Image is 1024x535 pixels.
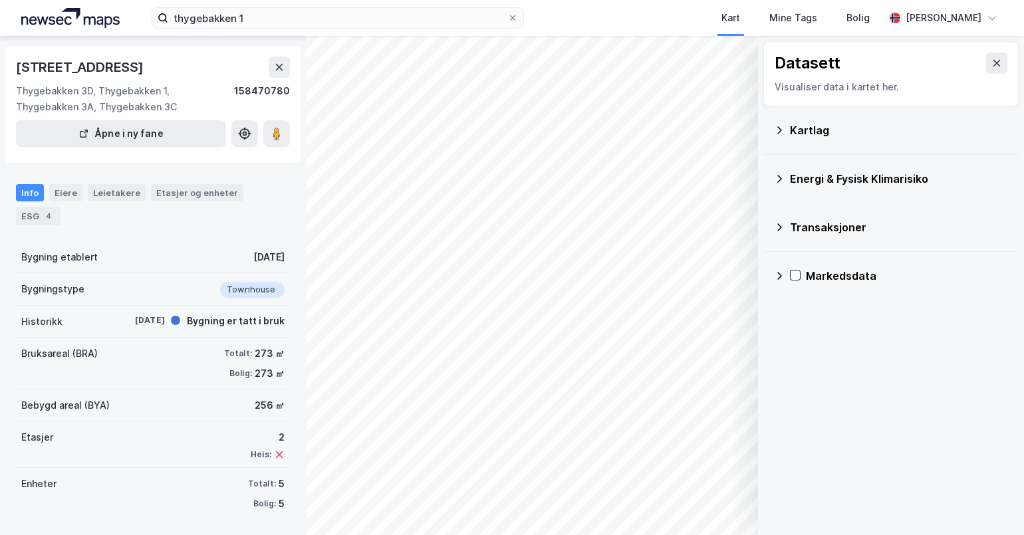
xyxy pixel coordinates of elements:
div: Historikk [21,314,63,330]
div: ESG [16,207,61,225]
div: Bygning etablert [21,249,98,265]
div: Heis: [251,449,271,460]
button: Åpne i ny fane [16,120,226,147]
div: Info [16,184,44,201]
div: Bruksareal (BRA) [21,346,98,362]
input: Søk på adresse, matrikkel, gårdeiere, leietakere eller personer [168,8,507,28]
div: Datasett [775,53,840,74]
div: 2 [251,429,285,445]
div: [DATE] [112,314,165,326]
div: [STREET_ADDRESS] [16,56,146,78]
div: Kontrollprogram for chat [958,471,1024,535]
div: Eiere [49,184,82,201]
div: 5 [279,476,285,492]
div: Energi & Fysisk Klimarisiko [790,171,1008,187]
div: Transaksjoner [790,219,1008,235]
div: 273 ㎡ [255,366,285,381]
div: Etasjer [21,429,53,445]
div: Mine Tags [769,10,817,26]
div: [DATE] [253,249,285,265]
div: Kart [721,10,740,26]
div: Totalt: [248,479,276,489]
div: Bebygd areal (BYA) [21,397,110,413]
img: logo.a4113a55bc3d86da70a041830d287a7e.svg [21,8,120,28]
div: Bygningstype [21,281,84,297]
div: Bolig: [229,368,252,379]
div: 4 [42,209,55,223]
div: Bygning er tatt i bruk [187,313,285,329]
iframe: Chat Widget [958,471,1024,535]
div: Etasjer og enheter [156,187,238,199]
div: Kartlag [790,122,1008,138]
div: Leietakere [88,184,146,201]
div: Thygebakken 3D, Thygebakken 1, Thygebakken 3A, Thygebakken 3C [16,83,234,115]
div: Totalt: [224,348,252,359]
div: Markedsdata [806,268,1008,284]
div: Enheter [21,476,57,492]
div: 158470780 [234,83,290,115]
div: 256 ㎡ [255,397,285,413]
div: 5 [279,496,285,512]
div: Visualiser data i kartet her. [775,79,1007,95]
div: Bolig: [253,498,276,509]
div: 273 ㎡ [255,346,285,362]
div: [PERSON_NAME] [906,10,981,26]
div: Bolig [846,10,870,26]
